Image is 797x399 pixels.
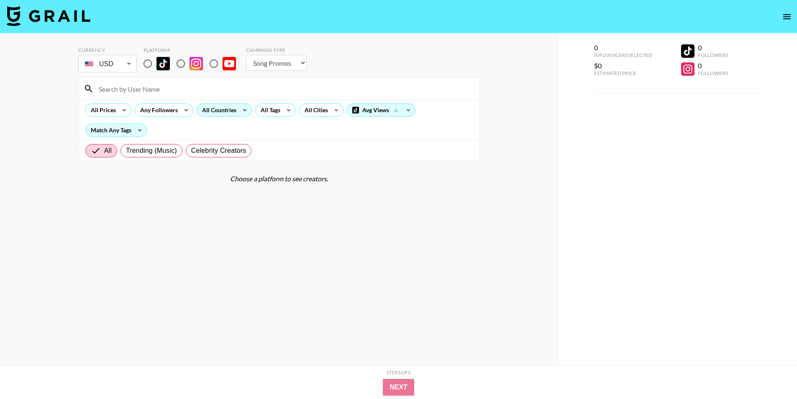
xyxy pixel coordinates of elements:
span: All [104,146,112,156]
button: open drawer [779,8,795,25]
input: Search by User Name [94,82,474,95]
img: Grail Talent [7,6,90,26]
div: Match Any Tags [86,124,146,136]
img: TikTok [156,57,170,70]
div: All Countries [197,104,238,116]
div: Platform [144,47,243,53]
iframe: Drift Widget Chat Controller [755,357,787,389]
div: 0 [698,62,728,70]
div: Followers [698,52,728,58]
div: Followers [698,70,728,76]
div: Influencers Selected [594,52,652,58]
div: $0 [594,62,652,70]
img: Instagram [190,57,203,70]
div: Choose a platform to see creators. [78,175,480,183]
div: Step 1 of 2 [387,369,411,376]
div: 0 [594,44,652,52]
button: Next [383,379,414,396]
img: YouTube [223,57,236,70]
div: All Cities [300,104,330,116]
div: 0 [698,44,728,52]
span: Trending (Music) [126,146,177,156]
div: Campaign Type [246,47,307,53]
div: USD [80,57,135,71]
div: Avg Views [347,104,415,116]
div: Any Followers [135,104,179,116]
div: All Prices [86,104,118,116]
span: Celebrity Creators [191,146,246,156]
div: All Tags [256,104,282,116]
div: Currency [78,47,137,53]
div: Estimated Price [594,70,652,76]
